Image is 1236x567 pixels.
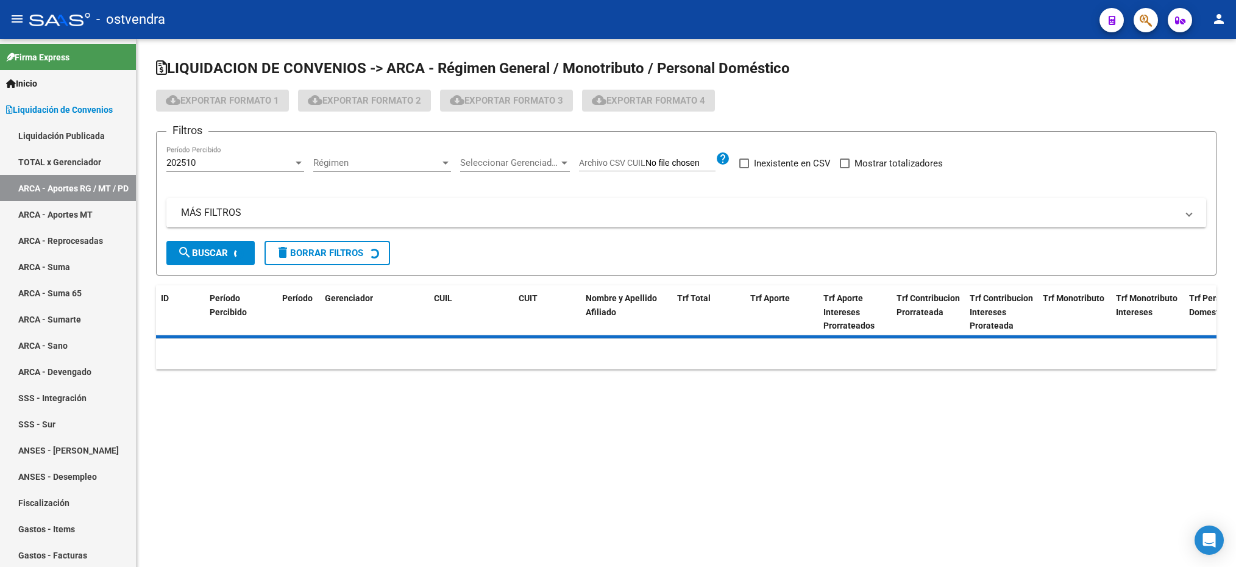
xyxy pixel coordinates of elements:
[1116,293,1177,317] span: Trf Monotributo Intereses
[579,158,645,168] span: Archivo CSV CUIL
[1195,526,1224,555] div: Open Intercom Messenger
[460,157,559,168] span: Seleccionar Gerenciador
[166,95,279,106] span: Exportar Formato 1
[823,293,875,331] span: Trf Aporte Intereses Prorrateados
[745,285,819,339] datatable-header-cell: Trf Aporte
[275,248,363,259] span: Borrar Filtros
[750,293,790,303] span: Trf Aporte
[450,95,563,106] span: Exportar Formato 3
[10,12,24,26] mat-icon: menu
[156,285,205,339] datatable-header-cell: ID
[166,122,208,139] h3: Filtros
[592,93,606,107] mat-icon: cloud_download
[166,241,255,265] button: Buscar
[965,285,1038,339] datatable-header-cell: Trf Contribucion Intereses Prorateada
[970,293,1033,331] span: Trf Contribucion Intereses Prorateada
[277,285,320,339] datatable-header-cell: Período
[6,51,69,64] span: Firma Express
[156,60,790,77] span: LIQUIDACION DE CONVENIOS -> ARCA - Régimen General / Monotributo / Personal Doméstico
[897,293,960,317] span: Trf Contribucion Prorrateada
[177,248,228,259] span: Buscar
[892,285,965,339] datatable-header-cell: Trf Contribucion Prorrateada
[282,293,313,303] span: Período
[205,285,260,339] datatable-header-cell: Período Percibido
[161,293,169,303] span: ID
[434,293,452,303] span: CUIL
[166,93,180,107] mat-icon: cloud_download
[166,198,1206,227] mat-expansion-panel-header: MÁS FILTROS
[854,156,943,171] span: Mostrar totalizadores
[1043,293,1104,303] span: Trf Monotributo
[275,245,290,260] mat-icon: delete
[429,285,496,339] datatable-header-cell: CUIL
[1038,285,1111,339] datatable-header-cell: Trf Monotributo
[440,90,573,112] button: Exportar Formato 3
[450,93,464,107] mat-icon: cloud_download
[6,103,113,116] span: Liquidación de Convenios
[181,206,1177,219] mat-panel-title: MÁS FILTROS
[320,285,411,339] datatable-header-cell: Gerenciador
[325,293,373,303] span: Gerenciador
[582,90,715,112] button: Exportar Formato 4
[6,77,37,90] span: Inicio
[298,90,431,112] button: Exportar Formato 2
[1212,12,1226,26] mat-icon: person
[308,93,322,107] mat-icon: cloud_download
[819,285,892,339] datatable-header-cell: Trf Aporte Intereses Prorrateados
[581,285,672,339] datatable-header-cell: Nombre y Apellido Afiliado
[313,157,440,168] span: Régimen
[586,293,657,317] span: Nombre y Apellido Afiliado
[96,6,165,33] span: - ostvendra
[177,245,192,260] mat-icon: search
[592,95,705,106] span: Exportar Formato 4
[754,156,831,171] span: Inexistente en CSV
[1111,285,1184,339] datatable-header-cell: Trf Monotributo Intereses
[519,293,538,303] span: CUIT
[677,293,711,303] span: Trf Total
[166,157,196,168] span: 202510
[672,285,745,339] datatable-header-cell: Trf Total
[308,95,421,106] span: Exportar Formato 2
[716,151,730,166] mat-icon: help
[645,158,716,169] input: Archivo CSV CUIL
[210,293,247,317] span: Período Percibido
[156,90,289,112] button: Exportar Formato 1
[514,285,581,339] datatable-header-cell: CUIT
[265,241,390,265] button: Borrar Filtros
